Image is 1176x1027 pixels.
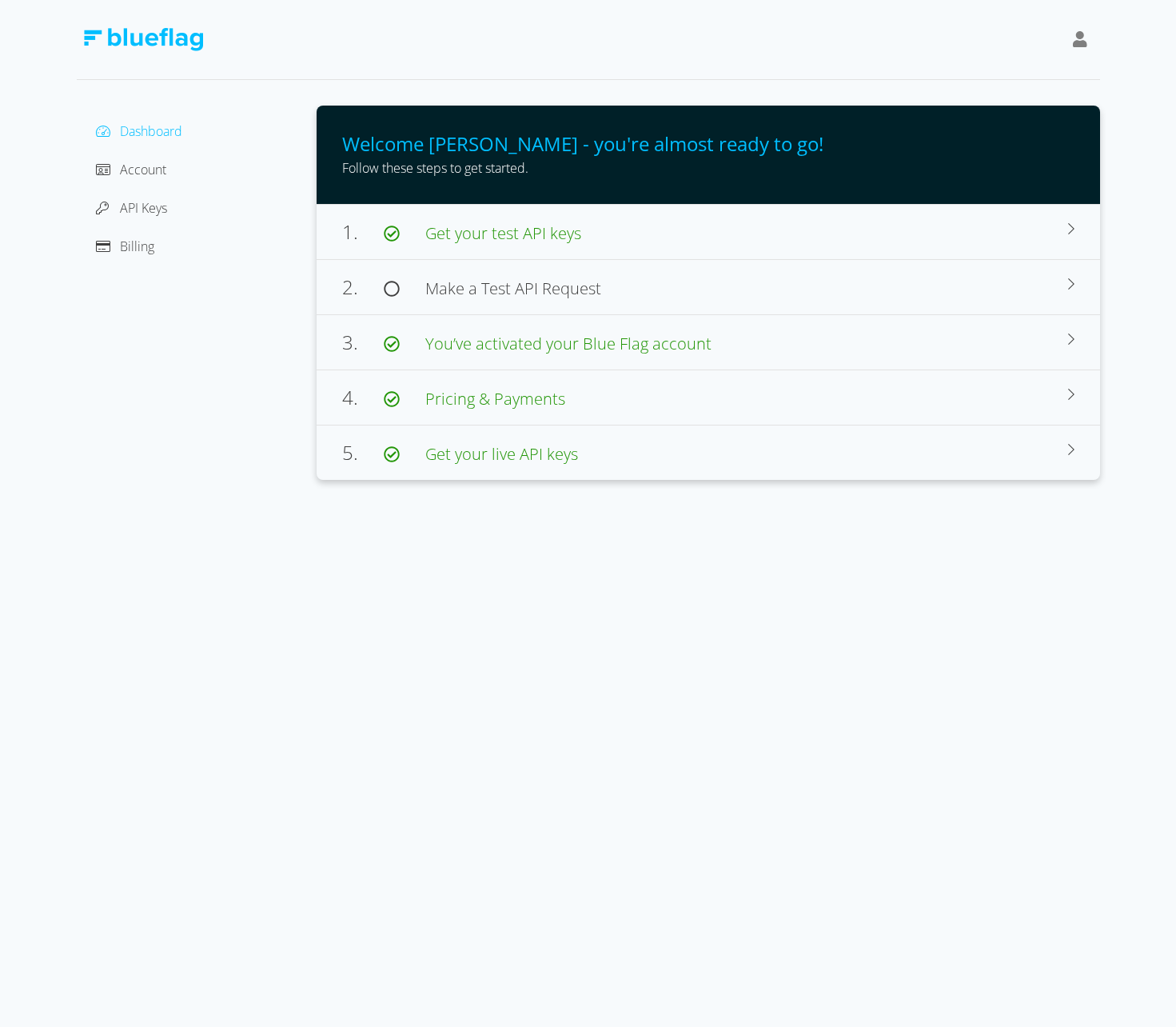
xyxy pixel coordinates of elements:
[342,439,384,466] span: 5.
[120,122,182,140] span: Dashboard
[342,329,384,355] span: 3.
[425,333,712,354] span: You’ve activated your Blue Flag account
[120,199,167,217] span: API Keys
[425,222,581,244] span: Get your test API keys
[425,443,578,465] span: Get your live API keys
[342,130,823,157] span: Welcome [PERSON_NAME] - you're almost ready to go!
[120,238,154,255] span: Billing
[342,384,384,410] span: 4.
[120,161,166,178] span: Account
[425,278,601,299] span: Make a Test API Request
[342,218,384,245] span: 1.
[425,388,565,410] span: Pricing & Payments
[96,161,166,178] a: Account
[96,238,154,255] a: Billing
[83,28,203,51] img: Blue Flag Logo
[96,122,182,140] a: Dashboard
[96,199,167,217] a: API Keys
[342,159,528,177] span: Follow these steps to get started.
[342,274,384,300] span: 2.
